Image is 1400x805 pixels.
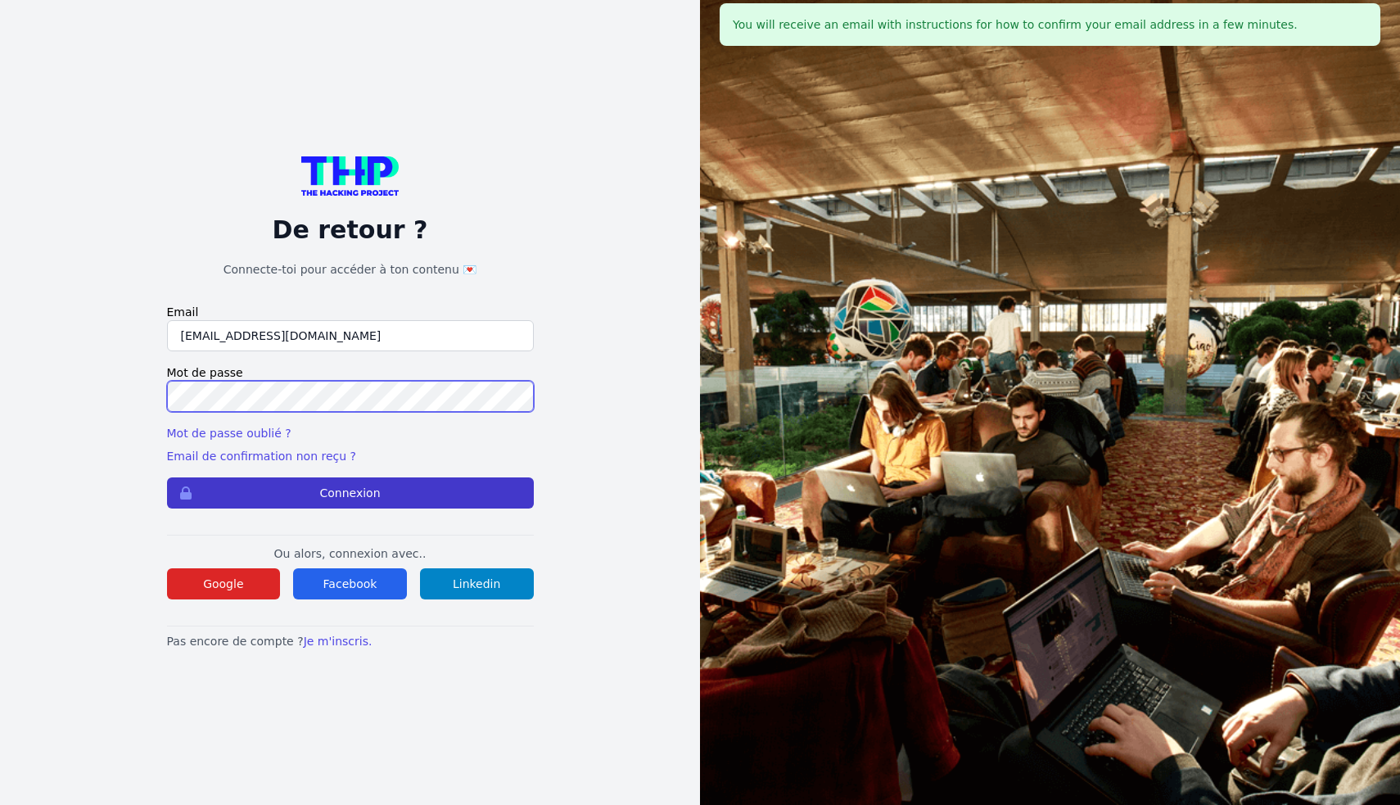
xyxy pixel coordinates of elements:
input: Email [167,320,534,351]
button: Connexion [167,477,534,509]
label: Email [167,304,534,320]
label: Mot de passe [167,364,534,381]
a: Mot de passe oublié ? [167,427,291,440]
p: Ou alors, connexion avec.. [167,545,534,562]
button: Google [167,568,281,599]
div: You will receive an email with instructions for how to confirm your email address in a few minutes. [720,3,1380,46]
img: logo [301,156,400,196]
p: Pas encore de compte ? [167,633,534,649]
a: Je m'inscris. [304,635,373,648]
a: Email de confirmation non reçu ? [167,450,356,463]
h1: Connecte-toi pour accéder à ton contenu 💌 [167,261,534,278]
p: De retour ? [167,215,534,245]
button: Linkedin [420,568,534,599]
button: Facebook [293,568,407,599]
